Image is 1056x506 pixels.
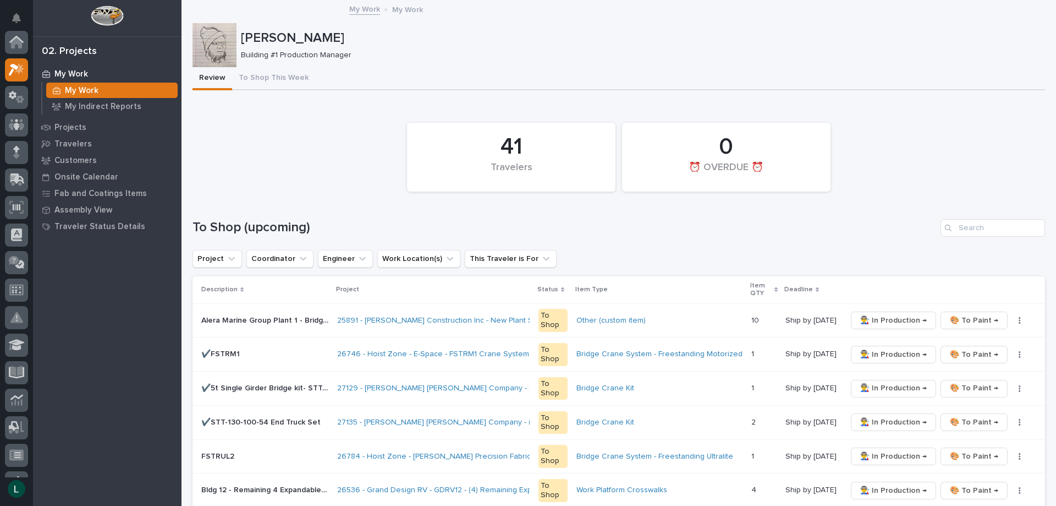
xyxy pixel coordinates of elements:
[950,382,998,395] span: 🎨 To Paint →
[576,316,646,325] a: Other (custom item)
[318,250,373,268] button: Engineer
[193,372,1045,406] tr: ✔️5t Single Girder Bridge kit- STT-170✔️5t Single Girder Bridge kit- STT-170 27129 - [PERSON_NAME...
[193,250,242,268] button: Project
[851,380,936,398] button: 👨‍🏭 In Production →
[950,348,998,361] span: 🎨 To Paint →
[349,2,380,15] a: My Work
[785,314,839,325] p: Ship by [DATE]
[641,162,812,185] div: ⏰ OVERDUE ⏰
[193,303,1045,338] tr: Alera Marine Group Plant 1 - Bridge PostsAlera Marine Group Plant 1 - Bridge Posts 25891 - [PERSO...
[5,7,28,30] button: Notifications
[336,284,359,296] p: Project
[54,205,112,215] p: Assembly View
[751,347,756,359] p: 1
[538,411,567,434] div: To Shop
[860,484,927,497] span: 👨‍🏭 In Production →
[241,30,1041,46] p: [PERSON_NAME]
[576,452,733,461] a: Bridge Crane System - Freestanding Ultralite
[751,314,761,325] p: 10
[42,46,97,58] div: 02. Projects
[860,416,927,429] span: 👨‍🏭 In Production →
[860,382,927,395] span: 👨‍🏭 In Production →
[201,382,331,393] p: ✔️5t Single Girder Bridge kit- STT-170
[750,280,772,300] p: Item QTY
[860,450,927,463] span: 👨‍🏭 In Production →
[941,380,1008,398] button: 🎨 To Paint →
[751,483,758,495] p: 4
[538,479,567,502] div: To Shop
[14,13,28,31] div: Notifications
[54,69,88,79] p: My Work
[641,133,812,161] div: 0
[193,338,1045,372] tr: ✔️FSTRM1✔️FSTRM1 26746 - Hoist Zone - E-Space - FSTRM1 Crane System To ShopBridge Crane System - ...
[784,284,813,296] p: Deadline
[941,413,1008,431] button: 🎨 To Paint →
[751,382,756,393] p: 1
[201,314,331,325] p: Alera Marine Group Plant 1 - Bridge Posts
[941,482,1008,499] button: 🎨 To Paint →
[337,384,593,393] a: 27129 - [PERSON_NAME] [PERSON_NAME] Company - 5T SMW Crane Kit
[392,3,423,15] p: My Work
[785,416,839,427] p: Ship by [DATE]
[5,477,28,500] button: users-avatar
[201,416,323,427] p: ✔️STT-130-100-54 End Truck Set
[941,346,1008,363] button: 🎨 To Paint →
[232,67,315,90] button: To Shop This Week
[785,450,839,461] p: Ship by [DATE]
[33,135,182,152] a: Travelers
[337,486,603,495] a: 26536 - Grand Design RV - GDRV12 - (4) Remaining Expandable Crosswalks
[426,162,597,185] div: Travelers
[851,413,936,431] button: 👨‍🏭 In Production →
[860,314,927,327] span: 👨‍🏭 In Production →
[941,448,1008,465] button: 🎨 To Paint →
[377,250,460,268] button: Work Location(s)
[576,350,743,359] a: Bridge Crane System - Freestanding Motorized
[193,439,1045,474] tr: FSTRUL2FSTRUL2 26784 - Hoist Zone - [PERSON_NAME] Precision Fabricators - FSTRUL2 Crane System To...
[54,123,86,133] p: Projects
[950,484,998,497] span: 🎨 To Paint →
[337,316,621,325] a: 25891 - [PERSON_NAME] Construction Inc - New Plant Setup - Mezzanine Project
[851,346,936,363] button: 👨‍🏭 In Production →
[575,284,608,296] p: Item Type
[241,51,1036,60] p: Building #1 Production Manager
[54,156,97,166] p: Customers
[950,416,998,429] span: 🎨 To Paint →
[950,314,998,327] span: 🎨 To Paint →
[201,284,238,296] p: Description
[337,452,640,461] a: 26784 - Hoist Zone - [PERSON_NAME] Precision Fabricators - FSTRUL2 Crane System
[91,6,123,26] img: Workspace Logo
[201,347,242,359] p: ✔️FSTRM1
[576,418,634,427] a: Bridge Crane Kit
[538,377,567,400] div: To Shop
[860,348,927,361] span: 👨‍🏭 In Production →
[851,482,936,499] button: 👨‍🏭 In Production →
[538,309,567,332] div: To Shop
[246,250,313,268] button: Coordinator
[941,312,1008,329] button: 🎨 To Paint →
[201,483,331,495] p: Bldg 12 - Remaining 4 Expandable Crosswalks
[42,99,182,114] a: My Indirect Reports
[950,450,998,463] span: 🎨 To Paint →
[751,416,758,427] p: 2
[54,172,118,182] p: Onsite Calendar
[33,152,182,168] a: Customers
[576,486,667,495] a: Work Platform Crosswalks
[941,219,1045,237] input: Search
[54,139,92,149] p: Travelers
[851,312,936,329] button: 👨‍🏭 In Production →
[537,284,558,296] p: Status
[785,347,839,359] p: Ship by [DATE]
[33,185,182,202] a: Fab and Coatings Items
[751,450,756,461] p: 1
[785,382,839,393] p: Ship by [DATE]
[426,133,597,161] div: 41
[337,418,631,427] a: 27135 - [PERSON_NAME] [PERSON_NAME] Company - (2) 2t SMW crane kits, TRSG2
[54,222,145,232] p: Traveler Status Details
[465,250,557,268] button: This Traveler is For
[33,202,182,218] a: Assembly View
[576,384,634,393] a: Bridge Crane Kit
[193,67,232,90] button: Review
[193,220,936,236] h1: To Shop (upcoming)
[42,83,182,98] a: My Work
[785,483,839,495] p: Ship by [DATE]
